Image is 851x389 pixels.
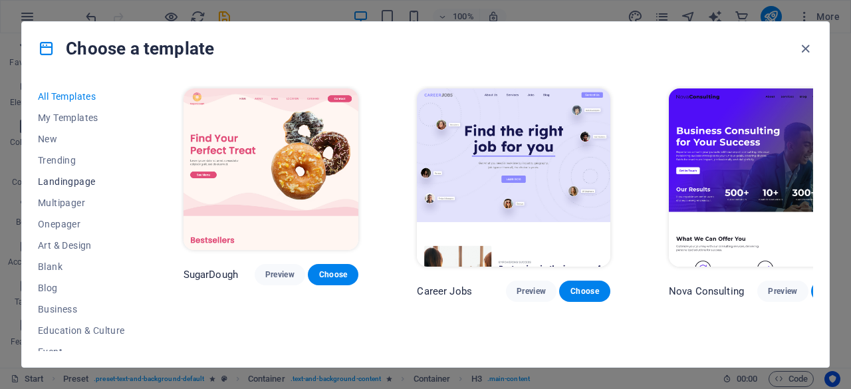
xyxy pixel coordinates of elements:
button: Event [38,341,125,362]
span: My Templates [38,112,125,123]
span: New [38,134,125,144]
p: Nova Consulting [669,285,744,298]
p: SugarDough [183,268,238,281]
button: Preview [506,281,556,302]
button: Education & Culture [38,320,125,341]
p: Career Jobs [417,285,472,298]
button: Art & Design [38,235,125,256]
button: Choose [308,264,358,285]
button: Choose [559,281,610,302]
span: Onepager [38,219,125,229]
span: Preview [265,269,295,280]
span: Trending [38,155,125,166]
span: Multipager [38,197,125,208]
span: All Templates [38,91,125,102]
button: My Templates [38,107,125,128]
button: Blog [38,277,125,299]
span: Blog [38,283,125,293]
span: Event [38,346,125,357]
button: Blank [38,256,125,277]
button: Onepager [38,213,125,235]
button: All Templates [38,86,125,107]
span: Preview [768,286,797,297]
h4: Choose a template [38,38,214,59]
span: Blank [38,261,125,272]
button: Business [38,299,125,320]
span: Landingpage [38,176,125,187]
img: SugarDough [183,88,359,250]
button: Multipager [38,192,125,213]
span: Business [38,304,125,315]
span: Art & Design [38,240,125,251]
span: Education & Culture [38,325,125,336]
button: Landingpage [38,171,125,192]
img: Career Jobs [417,88,610,267]
span: Preview [517,286,546,297]
button: New [38,128,125,150]
button: Trending [38,150,125,171]
span: Choose [570,286,599,297]
button: Preview [255,264,305,285]
span: Choose [318,269,348,280]
button: Preview [757,281,808,302]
